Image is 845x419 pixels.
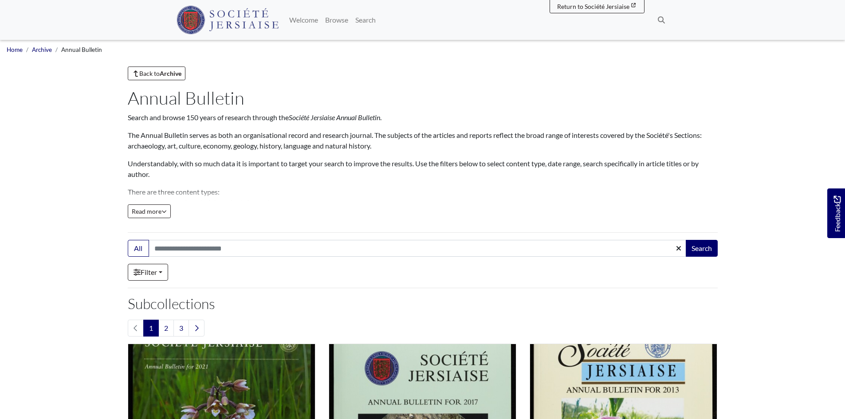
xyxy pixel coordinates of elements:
span: Annual Bulletin [61,46,102,53]
p: Search and browse 150 years of research through the . [128,112,718,123]
p: The Annual Bulletin serves as both an organisational record and research journal. The subjects of... [128,130,718,151]
img: Société Jersiaise [177,6,279,34]
li: Previous page [128,320,144,337]
input: Search this collection... [149,240,687,257]
p: There are three content types: Information: contains administrative information. Reports: contain... [128,187,718,229]
a: Home [7,46,23,53]
p: Understandably, with so much data it is important to target your search to improve the results. U... [128,158,718,180]
a: Next page [189,320,204,337]
h2: Subcollections [128,295,718,312]
a: Would you like to provide feedback? [827,188,845,238]
a: Back toArchive [128,67,186,80]
a: Browse [322,11,352,29]
a: Archive [32,46,52,53]
a: Société Jersiaise logo [177,4,279,36]
a: Goto page 2 [158,320,174,337]
button: Read all of the content [128,204,171,218]
span: Goto page 1 [143,320,159,337]
span: Return to Société Jersiaise [557,3,629,10]
a: Filter [128,264,168,281]
a: Search [352,11,379,29]
button: Search [686,240,718,257]
span: Feedback [832,196,842,232]
strong: Archive [160,70,181,77]
span: Read more [132,208,167,215]
a: Goto page 3 [173,320,189,337]
a: Welcome [286,11,322,29]
nav: pagination [128,320,718,337]
em: Société Jersiaise Annual Bulletin [289,113,380,121]
h1: Annual Bulletin [128,87,718,109]
button: All [128,240,149,257]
